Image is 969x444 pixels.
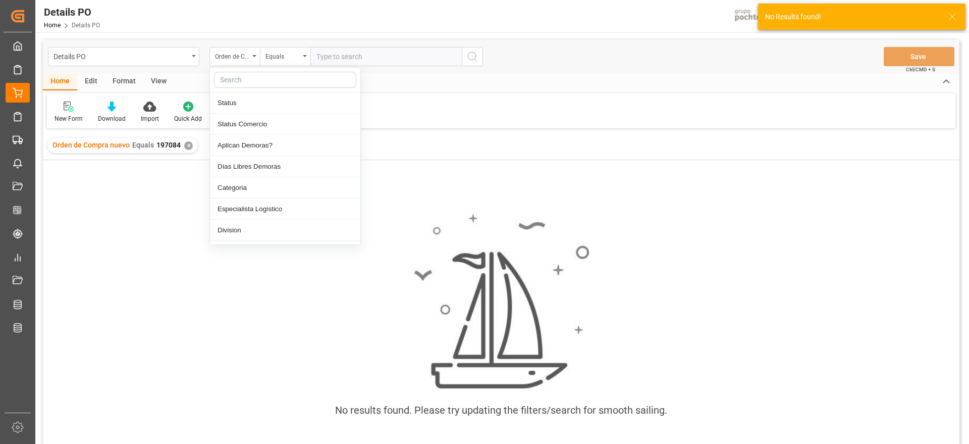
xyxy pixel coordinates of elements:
[215,50,249,61] div: Orden de Compra nuevo
[335,403,667,418] div: No results found. Please try updating the filters/search for smooth sailing.
[260,47,310,66] button: open menu
[44,22,61,29] a: Home
[214,72,356,88] input: Search
[53,50,188,62] div: Details PO
[209,47,260,66] button: close menu
[174,114,202,123] div: Quick Add
[143,73,174,90] div: View
[210,220,360,241] div: Division
[265,50,300,61] div: Equals
[44,5,100,20] div: Details PO
[105,73,143,90] div: Format
[210,241,360,262] div: Envio de documentos
[184,141,193,150] div: ✕
[765,12,939,22] div: No Results found!
[43,73,77,90] div: Home
[310,47,462,66] input: Type to search
[210,156,360,177] div: Días Libres Demoras
[77,73,105,90] div: Edit
[55,114,83,123] div: New Form
[156,141,181,149] span: 197084
[210,114,360,135] div: Status Comercio
[413,213,589,390] img: smooth_sailing.jpeg
[210,199,360,220] div: Especialista Logístico
[48,47,199,66] button: open menu
[52,141,130,149] span: Orden de Compra nuevo
[731,8,781,25] img: pochtecaImg.jpg_1689854062.jpg
[906,66,935,73] span: Ctrl/CMD + S
[98,114,126,123] div: Download
[141,114,159,123] div: Import
[210,177,360,199] div: Categoria
[884,47,954,66] button: Save
[210,135,360,156] div: Aplican Demoras?
[132,141,154,149] span: Equals
[462,47,483,66] button: search button
[210,92,360,114] div: Status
